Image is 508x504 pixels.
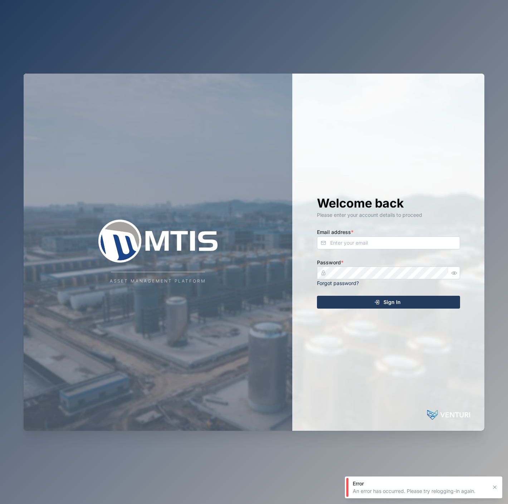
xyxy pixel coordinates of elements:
[427,408,470,422] img: Powered by: Venturi
[317,236,460,249] input: Enter your email
[110,278,206,285] div: Asset Management Platform
[317,195,460,211] h1: Welcome back
[317,296,460,309] button: Sign In
[317,280,359,286] a: Forgot password?
[317,228,353,236] label: Email address
[384,296,401,308] span: Sign In
[317,211,460,219] div: Please enter your account details to proceed
[353,480,487,487] div: Error
[87,220,230,263] img: Company Logo
[353,488,487,495] div: An error has occurred. Please try relogging-in again.
[317,259,343,266] label: Password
